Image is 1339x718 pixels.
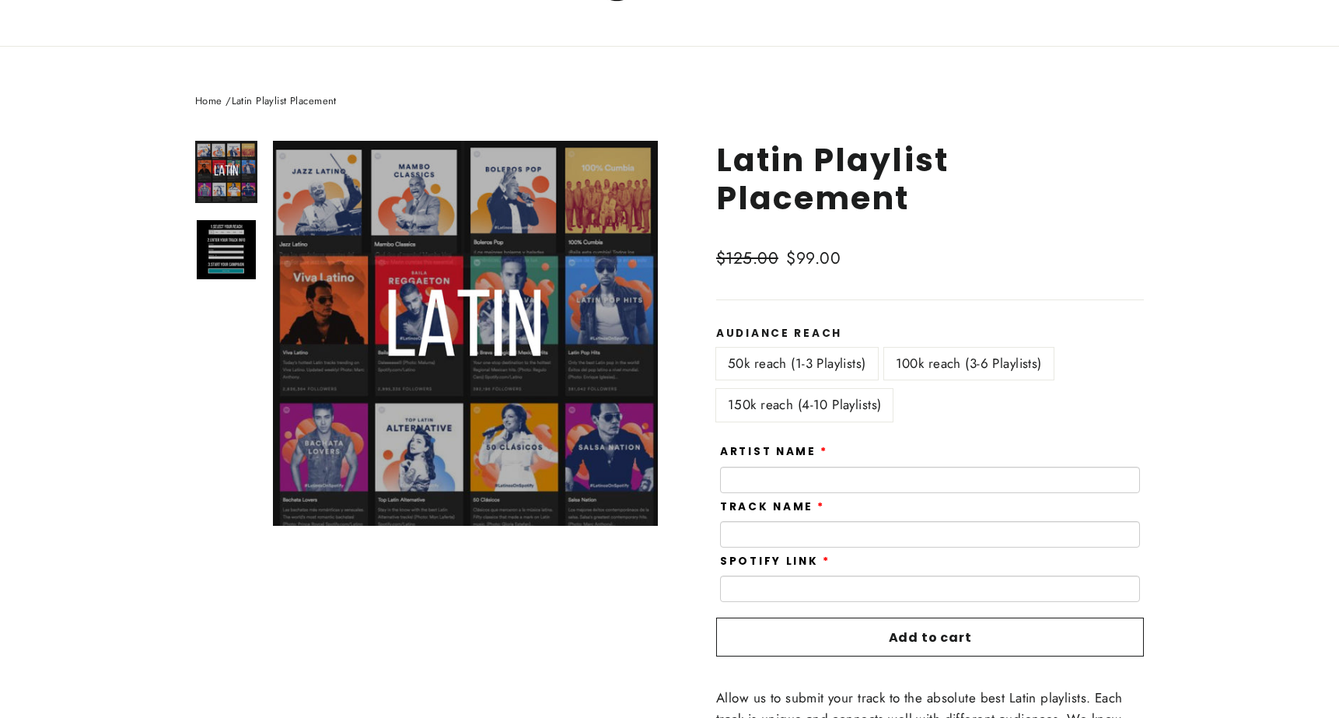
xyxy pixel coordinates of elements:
[197,142,256,201] img: Latin Playlist Placement
[889,629,972,646] span: Add to cart
[195,93,222,108] a: Home
[884,348,1054,380] label: 100k reach (3-6 Playlists)
[786,247,841,270] span: $99.00
[716,348,878,380] label: 50k reach (1-3 Playlists)
[716,327,1144,340] label: Audiance Reach
[716,141,1144,217] h1: Latin Playlist Placement
[195,93,1144,110] nav: breadcrumbs
[716,389,893,421] label: 150k reach (4-10 Playlists)
[720,446,828,458] label: Artist Name
[720,501,825,513] label: Track Name
[197,220,256,279] img: Latin Playlist Placement
[225,93,231,108] span: /
[720,555,830,568] label: Spotify Link
[716,618,1144,657] button: Add to cart
[716,247,778,270] span: $125.00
